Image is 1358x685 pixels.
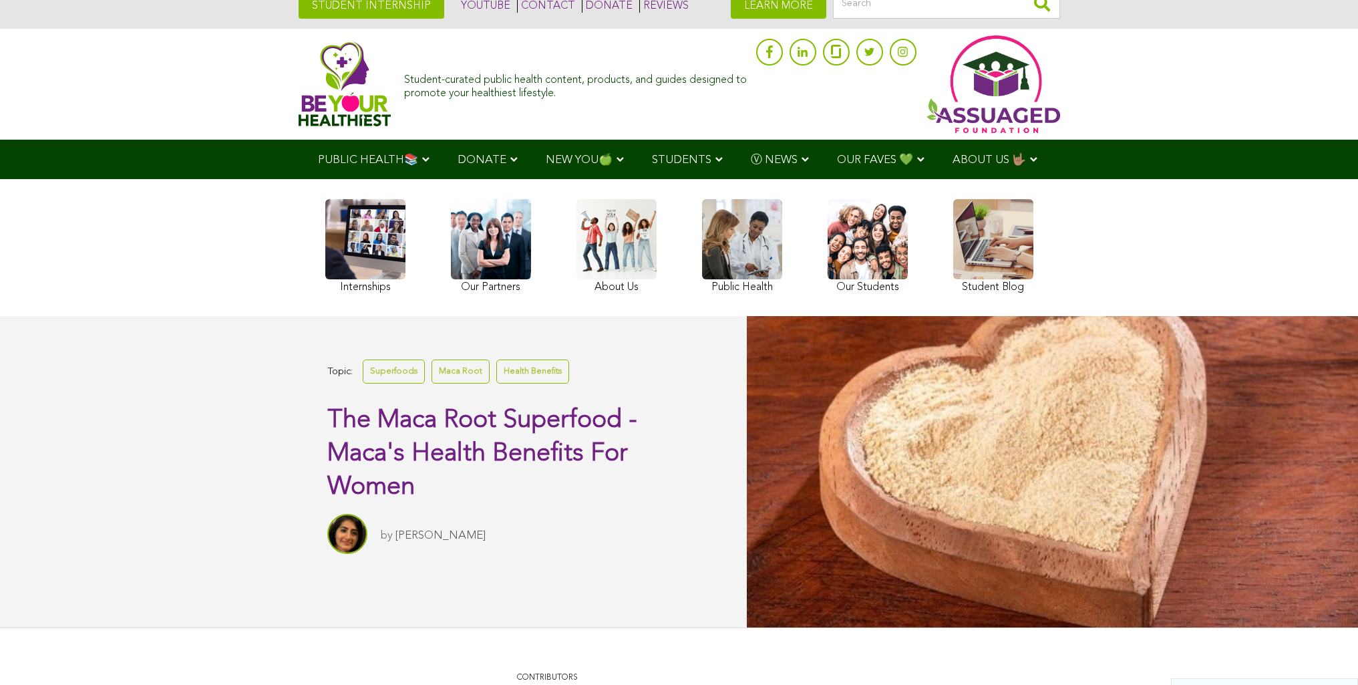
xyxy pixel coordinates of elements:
[395,530,486,541] a: [PERSON_NAME]
[652,154,711,166] span: STUDENTS
[751,154,798,166] span: Ⓥ NEWS
[831,45,840,58] img: glassdoor
[330,672,764,684] p: CONTRIBUTORS
[432,360,490,383] a: Maca Root
[496,360,569,383] a: Health Benefits
[1291,621,1358,685] iframe: Chat Widget
[546,154,613,166] span: NEW YOU🍏
[299,41,391,126] img: Assuaged
[381,530,393,541] span: by
[404,67,749,100] div: Student-curated public health content, products, and guides designed to promote your healthiest l...
[327,408,637,500] span: The Maca Root Superfood - Maca's Health Benefits For Women
[318,154,418,166] span: PUBLIC HEALTH📚
[837,154,913,166] span: OUR FAVES 💚
[953,154,1026,166] span: ABOUT US 🤟🏽
[327,514,367,554] img: Sitara Darvish
[926,35,1060,133] img: Assuaged App
[458,154,506,166] span: DONATE
[299,140,1060,179] div: Navigation Menu
[363,360,425,383] a: Superfoods
[327,363,353,381] span: Topic:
